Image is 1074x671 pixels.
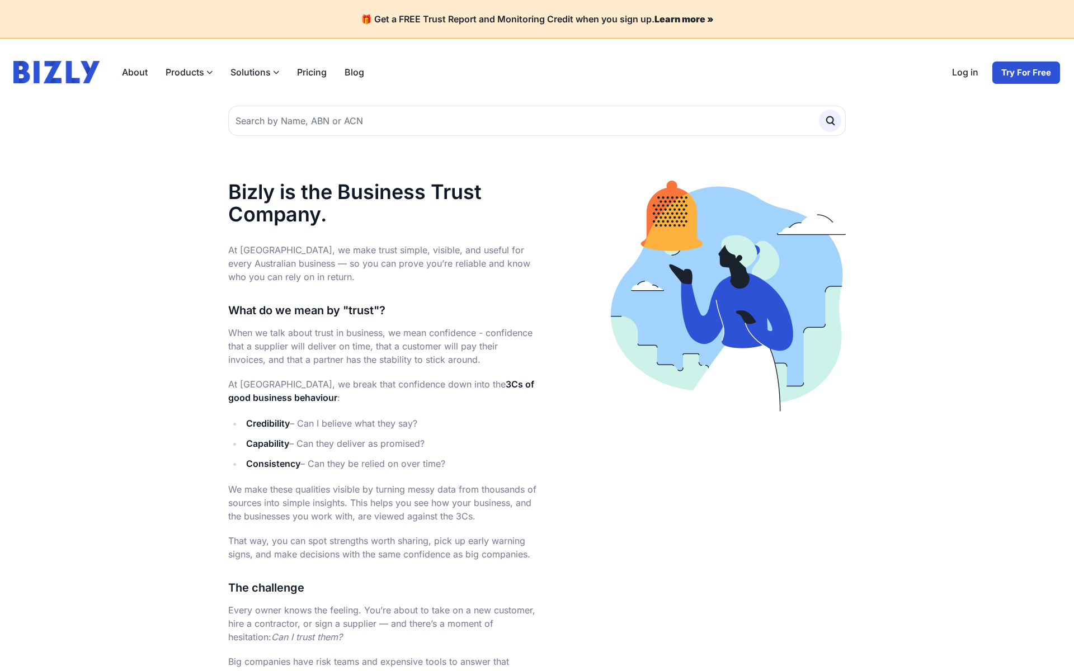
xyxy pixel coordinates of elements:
[246,418,290,429] strong: Credibility
[243,436,537,451] li: – Can they deliver as promised?
[654,13,714,25] a: Learn more »
[288,61,336,83] a: Pricing
[228,483,537,523] p: We make these qualities visible by turning messy data from thousands of sources into simple insig...
[271,631,342,642] em: Can I trust them?
[228,326,537,366] p: When we talk about trust in business, we mean confidence - confidence that a supplier will delive...
[228,243,537,283] p: At [GEOGRAPHIC_DATA], we make trust simple, visible, and useful for every Australian business — s...
[336,61,373,83] a: Blog
[228,579,537,597] h3: The challenge
[992,61,1061,84] a: Try For Free
[222,61,288,83] label: Solutions
[157,61,222,83] label: Products
[228,379,534,403] strong: 3Cs of good business behaviour
[228,534,537,561] p: That way, you can spot strengths worth sharing, pick up early warning signs, and make decisions w...
[943,61,987,84] a: Log in
[228,603,537,644] p: Every owner knows the feeling. You’re about to take on a new customer, hire a contractor, or sign...
[243,415,537,431] li: – Can I believe what they say?
[243,456,537,471] li: – Can they be relied on over time?
[113,61,157,83] a: About
[246,458,300,469] strong: Consistency
[228,377,537,404] p: At [GEOGRAPHIC_DATA], we break that confidence down into the :
[228,106,846,136] input: Search by Name, ABN or ACN
[228,301,537,319] h3: What do we mean by "trust"?
[13,61,100,83] img: bizly_logo.svg
[228,181,537,225] h1: Bizly is the Business Trust Company.
[13,13,1061,25] h4: 🎁 Get a FREE Trust Report and Monitoring Credit when you sign up.
[246,438,289,449] strong: Capability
